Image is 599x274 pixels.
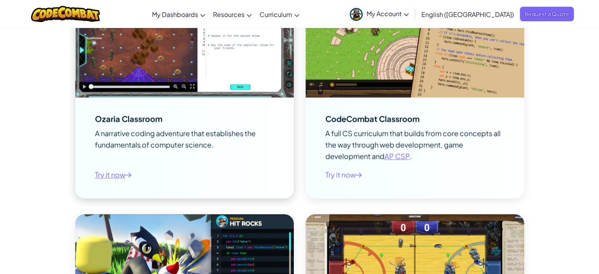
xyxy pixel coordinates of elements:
[95,169,132,180] a: Try it now
[148,4,209,25] a: My Dashboards
[260,10,292,19] span: Curriculum
[421,10,514,19] span: English ([GEOGRAPHIC_DATA])
[213,10,245,19] span: Resources
[325,166,362,183] button: Try it now
[325,115,419,123] div: CodeCombat Classroom
[95,115,162,123] div: Ozaria Classroom
[209,4,256,25] a: Resources
[410,151,412,160] span: .
[31,6,100,22] img: CodeCombat logo
[417,4,518,25] a: English ([GEOGRAPHIC_DATA])
[367,9,409,18] span: My Account
[384,151,410,160] a: AP CSP
[95,166,132,183] button: Try it now
[350,8,363,21] img: avatar
[95,129,256,149] span: A narrative coding adventure that establishes the fundamentals of computer science.
[346,2,413,26] a: My Account
[325,129,501,160] span: A full CS curriculum that builds from core concepts all the way through web development, game dev...
[520,7,574,21] a: Request a Quote
[256,4,303,25] a: Curriculum
[325,169,362,180] a: Try it now
[152,10,198,19] span: My Dashboards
